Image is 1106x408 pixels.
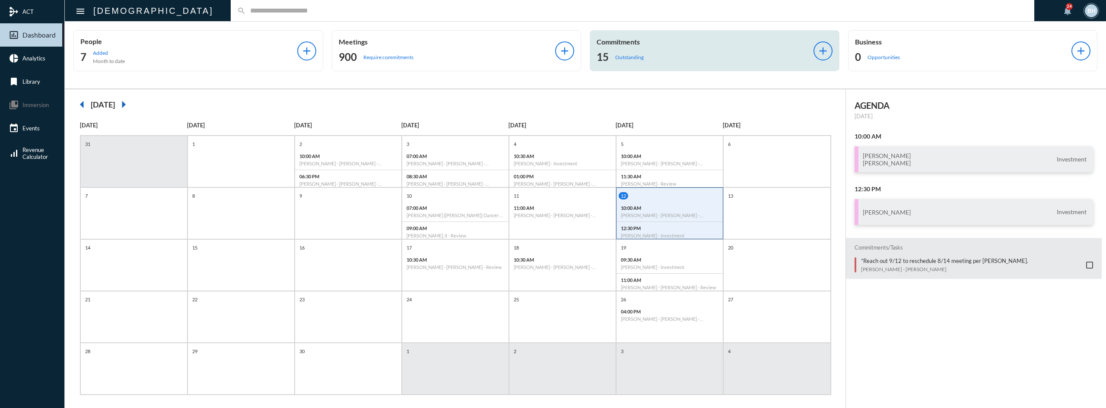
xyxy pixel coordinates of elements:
[855,50,861,64] h2: 0
[9,30,19,40] mat-icon: insert_chart_outlined
[9,100,19,110] mat-icon: collections_bookmark
[621,174,718,179] p: 11:30 AM
[237,6,246,15] mat-icon: search
[80,122,187,129] p: [DATE]
[1062,6,1073,16] mat-icon: notifications
[299,174,397,179] p: 06:30 PM
[22,78,40,85] span: Library
[407,257,504,263] p: 10:30 AM
[621,205,718,211] p: 10:00 AM
[297,244,307,251] p: 16
[83,140,92,148] p: 31
[1085,4,1098,17] div: BH
[80,37,297,45] p: People
[22,55,45,62] span: Analytics
[514,264,611,270] h6: [PERSON_NAME] - [PERSON_NAME] - Retirement Income
[9,76,19,87] mat-icon: bookmark
[22,101,49,108] span: Immersion
[723,122,830,129] p: [DATE]
[190,296,200,303] p: 22
[83,192,90,199] p: 7
[339,50,357,64] h2: 900
[404,192,414,199] p: 10
[621,264,718,270] h6: [PERSON_NAME] - Investment
[407,205,504,211] p: 07:00 AM
[75,6,86,16] mat-icon: Side nav toggle icon
[407,264,504,270] h6: [PERSON_NAME] - [PERSON_NAME] - Review
[559,45,571,57] mat-icon: add
[404,140,411,148] p: 3
[855,38,1072,46] p: Business
[726,140,733,148] p: 6
[297,192,304,199] p: 9
[597,38,814,46] p: Commitments
[83,244,92,251] p: 14
[1066,3,1073,10] div: 24
[621,309,718,314] p: 04:00 PM
[299,161,397,166] h6: [PERSON_NAME] - [PERSON_NAME] - Investment
[9,148,19,158] mat-icon: signal_cellular_alt
[115,96,132,113] mat-icon: arrow_right
[619,192,628,199] p: 12
[855,185,1093,193] h2: 12:30 PM
[514,257,611,263] p: 10:30 AM
[512,348,518,355] p: 2
[726,192,735,199] p: 13
[301,45,313,57] mat-icon: add
[9,123,19,133] mat-icon: event
[404,348,411,355] p: 1
[190,348,200,355] p: 29
[401,122,509,129] p: [DATE]
[294,122,401,129] p: [DATE]
[863,152,911,167] h3: [PERSON_NAME] [PERSON_NAME]
[619,296,628,303] p: 26
[72,2,89,19] button: Toggle sidenav
[9,53,19,63] mat-icon: pie_chart
[621,277,718,283] p: 11:00 AM
[514,181,611,187] h6: [PERSON_NAME] - [PERSON_NAME] - Investment
[621,153,718,159] p: 10:00 AM
[190,192,197,199] p: 8
[407,225,504,231] p: 09:00 AM
[621,181,718,187] h6: [PERSON_NAME] - Review
[80,50,86,64] h2: 7
[619,140,626,148] p: 5
[190,140,197,148] p: 1
[1055,155,1089,163] span: Investment
[187,122,294,129] p: [DATE]
[299,153,397,159] p: 10:00 AM
[621,257,718,263] p: 09:30 AM
[619,348,626,355] p: 3
[299,181,397,187] h6: [PERSON_NAME] - [PERSON_NAME] - Investment
[339,38,556,46] p: Meetings
[514,205,611,211] p: 11:00 AM
[621,316,718,322] h6: [PERSON_NAME] - [PERSON_NAME] - Investment
[621,225,718,231] p: 12:30 PM
[9,6,19,17] mat-icon: mediation
[615,54,644,60] p: Outstanding
[93,50,125,56] p: Added
[407,212,504,218] h6: [PERSON_NAME] ([PERSON_NAME]) Dancer - Investment
[297,348,307,355] p: 30
[407,161,504,166] h6: [PERSON_NAME] - [PERSON_NAME] - Investment
[621,161,718,166] h6: [PERSON_NAME] - [PERSON_NAME] - Investment
[621,233,718,238] h6: [PERSON_NAME] - Investment
[404,296,414,303] p: 24
[855,100,1093,111] h2: AGENDA
[83,296,92,303] p: 21
[22,8,34,15] span: ACT
[22,146,48,160] span: Revenue Calculator
[1075,45,1087,57] mat-icon: add
[73,96,91,113] mat-icon: arrow_left
[855,244,1093,251] h2: Commitments/Tasks
[407,174,504,179] p: 08:30 AM
[726,296,735,303] p: 27
[621,212,718,218] h6: [PERSON_NAME] - [PERSON_NAME] - Investment
[22,125,40,132] span: Events
[512,244,521,251] p: 18
[514,212,611,218] h6: [PERSON_NAME] - [PERSON_NAME] - Investment
[855,113,1093,120] p: [DATE]
[407,181,504,187] h6: [PERSON_NAME] - [PERSON_NAME] - Investment
[726,348,733,355] p: 4
[407,233,504,238] h6: [PERSON_NAME], II - Review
